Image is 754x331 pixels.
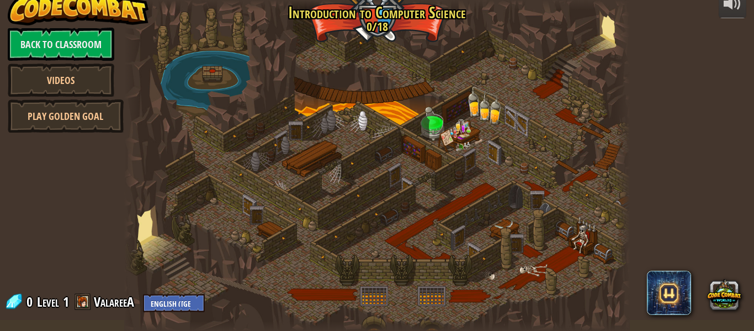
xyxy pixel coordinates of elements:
a: Videos [8,64,114,97]
span: Level [37,293,59,311]
a: Back to Classroom [8,28,114,61]
span: 0 [26,293,36,311]
a: Play Golden Goal [8,99,124,133]
span: 1 [63,293,69,311]
a: ValareeA [94,293,137,311]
